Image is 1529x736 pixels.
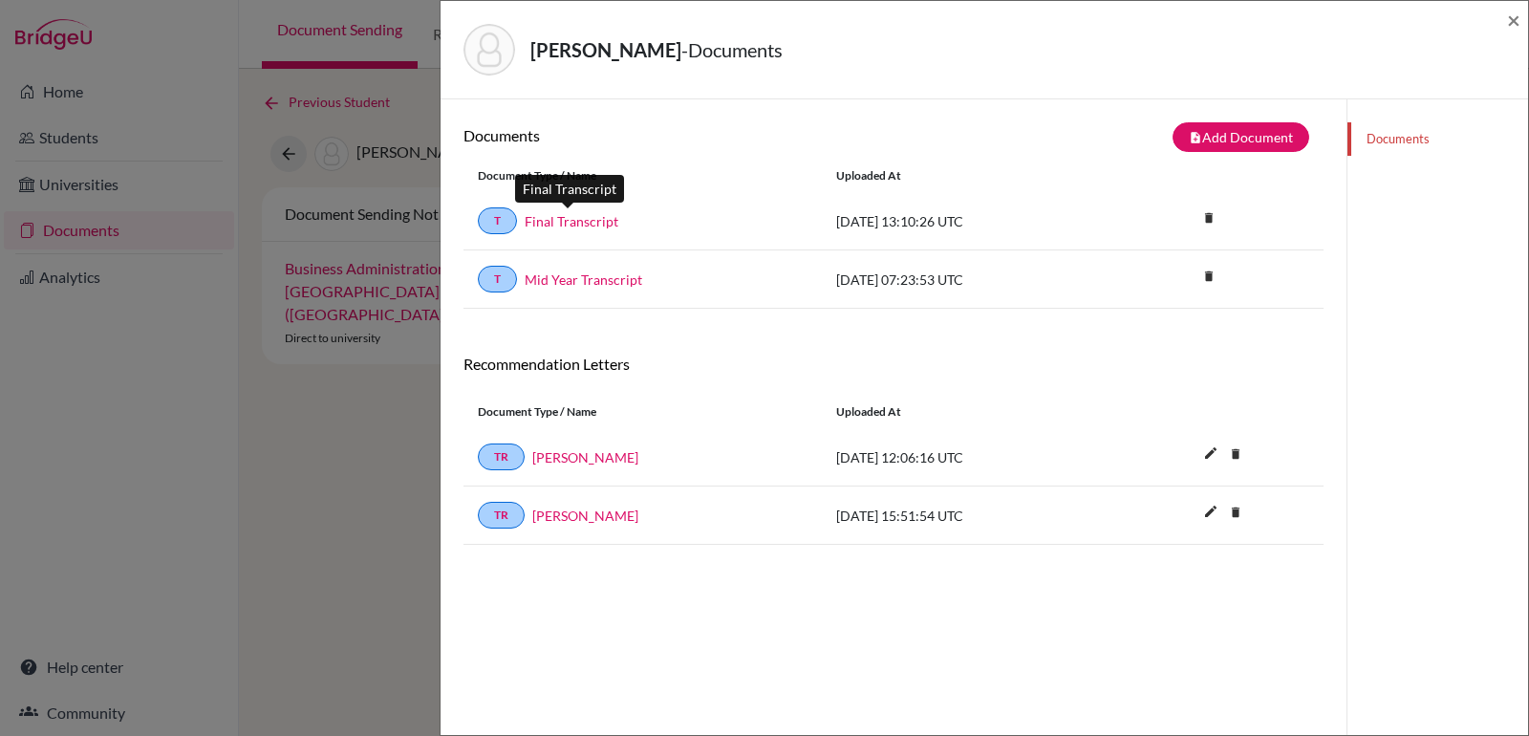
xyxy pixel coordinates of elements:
div: Document Type / Name [463,167,822,184]
a: T [478,207,517,234]
a: [PERSON_NAME] [532,506,638,526]
a: delete [1195,265,1223,291]
span: × [1507,6,1520,33]
a: Final Transcript [525,211,618,231]
div: Document Type / Name [463,403,822,421]
span: [DATE] 15:51:54 UTC [836,508,963,524]
h6: Recommendation Letters [463,355,1324,373]
h6: Documents [463,126,894,144]
i: delete [1221,440,1250,468]
button: Close [1507,9,1520,32]
a: TR [478,502,525,529]
a: Documents [1347,122,1528,156]
button: edit [1195,499,1227,528]
a: delete [1195,206,1223,232]
a: Mid Year Transcript [525,270,642,290]
a: [PERSON_NAME] [532,447,638,467]
span: [DATE] 12:06:16 UTC [836,449,963,465]
div: [DATE] 13:10:26 UTC [822,211,1109,231]
a: delete [1221,501,1250,527]
i: edit [1195,438,1226,468]
button: note_addAdd Document [1173,122,1309,152]
i: edit [1195,496,1226,527]
div: [DATE] 07:23:53 UTC [822,270,1109,290]
div: Uploaded at [822,403,1109,421]
i: delete [1221,498,1250,527]
strong: [PERSON_NAME] [530,38,681,61]
i: delete [1195,204,1223,232]
i: note_add [1189,131,1202,144]
span: - Documents [681,38,783,61]
button: edit [1195,441,1227,469]
i: delete [1195,262,1223,291]
div: Final Transcript [515,175,624,203]
a: TR [478,444,525,470]
a: T [478,266,517,292]
a: delete [1221,443,1250,468]
div: Uploaded at [822,167,1109,184]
